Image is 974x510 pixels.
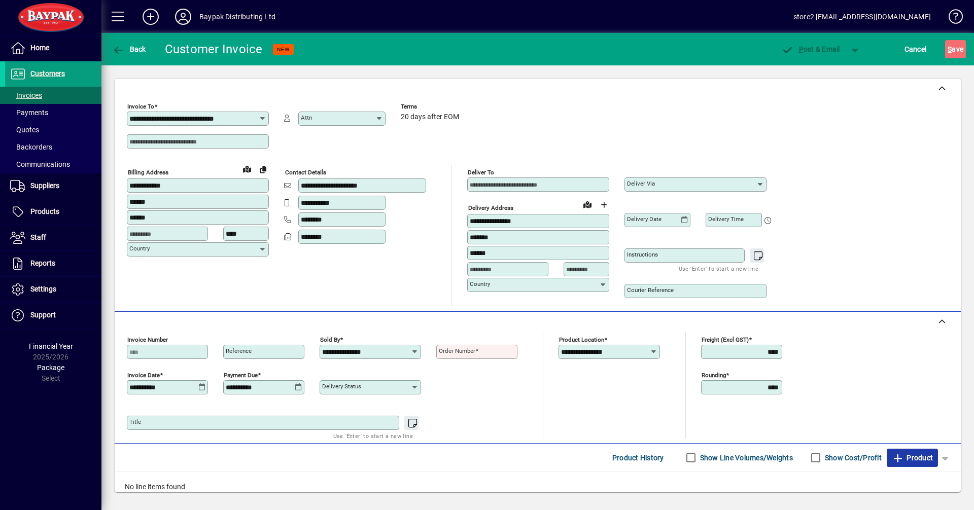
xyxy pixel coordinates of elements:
[322,383,361,390] mat-label: Delivery status
[799,45,804,53] span: P
[30,69,65,78] span: Customers
[941,2,961,35] a: Knowledge Base
[887,449,938,467] button: Product
[559,336,604,343] mat-label: Product location
[129,418,141,425] mat-label: Title
[5,156,101,173] a: Communications
[776,40,845,58] button: Post & Email
[10,126,39,134] span: Quotes
[30,44,49,52] span: Home
[320,336,340,343] mat-label: Sold by
[905,41,927,57] span: Cancel
[333,430,413,442] mat-hint: Use 'Enter' to start a new line
[781,45,840,53] span: ost & Email
[708,215,744,223] mat-label: Delivery time
[226,347,252,354] mat-label: Reference
[30,207,59,215] span: Products
[612,450,664,466] span: Product History
[5,277,101,302] a: Settings
[115,471,961,502] div: No line items found
[5,303,101,328] a: Support
[301,114,312,121] mat-label: Attn
[167,8,199,26] button: Profile
[823,453,882,463] label: Show Cost/Profit
[948,41,963,57] span: ave
[702,336,749,343] mat-label: Freight (excl GST)
[127,372,160,379] mat-label: Invoice date
[698,453,793,463] label: Show Line Volumes/Weights
[5,104,101,121] a: Payments
[608,449,668,467] button: Product History
[948,45,952,53] span: S
[5,225,101,250] a: Staff
[579,196,596,212] a: View on map
[110,40,149,58] button: Back
[5,138,101,156] a: Backorders
[224,372,258,379] mat-label: Payment due
[401,103,462,110] span: Terms
[255,161,271,177] button: Copy to Delivery address
[129,245,150,252] mat-label: Country
[165,41,263,57] div: Customer Invoice
[101,40,157,58] app-page-header-button: Back
[902,40,929,58] button: Cancel
[627,180,655,187] mat-label: Deliver via
[5,173,101,199] a: Suppliers
[10,108,48,117] span: Payments
[401,113,459,121] span: 20 days after EOM
[627,286,674,294] mat-label: Courier Reference
[5,87,101,104] a: Invoices
[127,336,168,343] mat-label: Invoice number
[439,347,475,354] mat-label: Order number
[127,103,154,110] mat-label: Invoice To
[30,259,55,267] span: Reports
[10,143,52,151] span: Backorders
[30,285,56,293] span: Settings
[5,199,101,225] a: Products
[793,9,931,25] div: store2 [EMAIL_ADDRESS][DOMAIN_NAME]
[10,91,42,99] span: Invoices
[10,160,70,168] span: Communications
[945,40,966,58] button: Save
[5,121,101,138] a: Quotes
[277,46,290,53] span: NEW
[30,181,59,190] span: Suppliers
[470,280,490,287] mat-label: Country
[29,342,73,350] span: Financial Year
[134,8,167,26] button: Add
[112,45,146,53] span: Back
[5,35,101,61] a: Home
[892,450,933,466] span: Product
[239,161,255,177] a: View on map
[679,263,758,274] mat-hint: Use 'Enter' to start a new line
[30,233,46,241] span: Staff
[627,251,658,258] mat-label: Instructions
[596,197,612,213] button: Choose address
[468,169,494,176] mat-label: Deliver To
[37,363,64,372] span: Package
[702,372,726,379] mat-label: Rounding
[5,251,101,276] a: Reports
[627,215,662,223] mat-label: Delivery date
[199,9,275,25] div: Baypak Distributing Ltd
[30,311,56,319] span: Support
